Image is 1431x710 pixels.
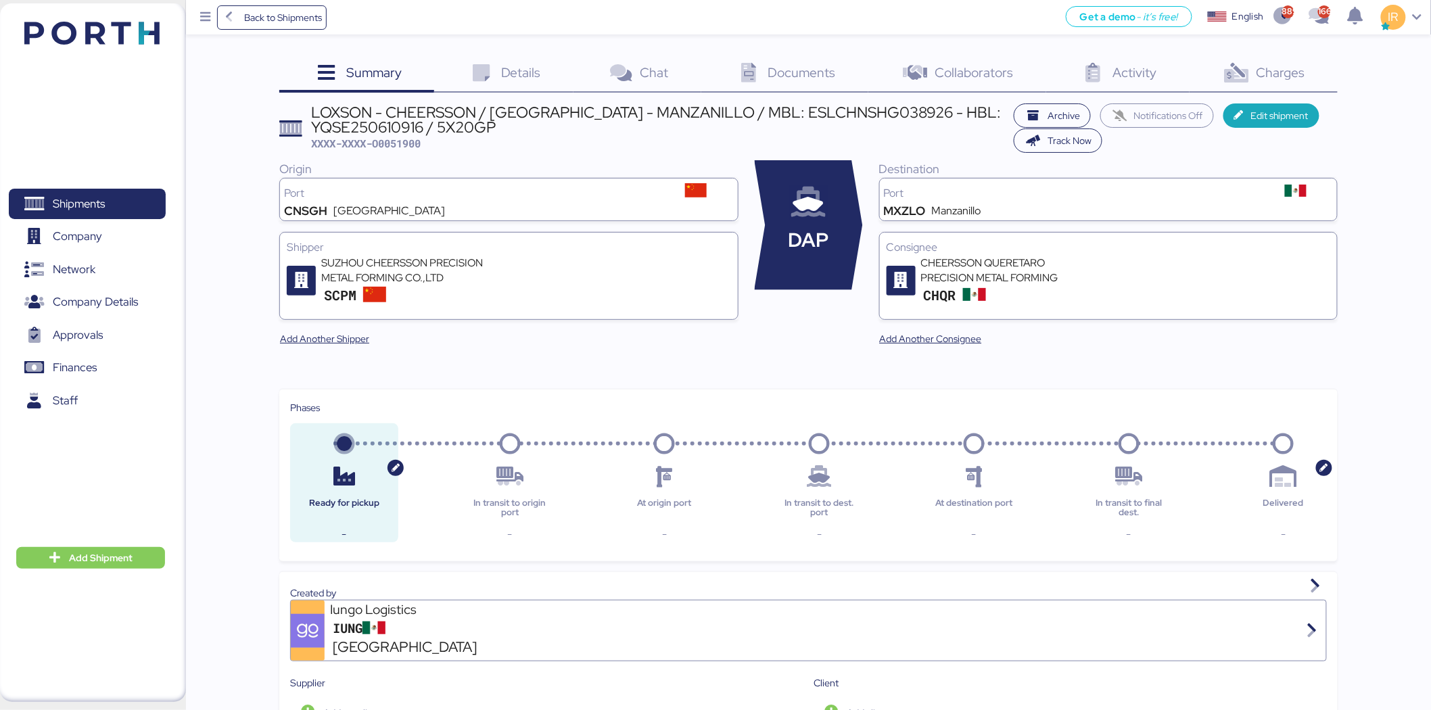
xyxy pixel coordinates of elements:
div: Ready for pickup [301,498,388,518]
div: CNSGH [284,206,327,216]
div: Port [284,188,659,199]
button: Archive [1014,103,1091,128]
div: - [1085,526,1172,542]
div: Origin [279,160,738,178]
a: Approvals [9,320,166,351]
div: [GEOGRAPHIC_DATA] [333,206,445,216]
span: XXXX-XXXX-O0051900 [312,137,421,150]
a: Company [9,221,166,252]
span: Staff [53,391,78,410]
div: Created by [290,586,1327,600]
button: Add Another Shipper [269,327,380,351]
div: At origin port [621,498,708,518]
span: Track Now [1048,133,1092,149]
span: Add Another Shipper [280,331,369,347]
span: Documents [768,64,836,81]
div: Manzanillo [931,206,981,216]
span: Edit shipment [1250,108,1309,124]
span: IR [1388,8,1399,26]
div: - [931,526,1017,542]
span: Add Another Consignee [880,331,982,347]
div: In transit to dest. port [776,498,862,518]
span: Summary [346,64,402,81]
div: MXZLO [884,206,926,216]
span: Finances [53,358,97,377]
span: Network [53,260,95,279]
a: Finances [9,352,166,383]
a: Network [9,254,166,285]
span: Details [501,64,541,81]
div: In transit to origin port [467,498,553,518]
div: - [1240,526,1327,542]
div: In transit to final dest. [1085,498,1172,518]
span: Company Details [53,292,138,312]
div: Consignee [887,239,1330,256]
div: Delivered [1240,498,1327,518]
span: Back to Shipments [244,9,322,26]
span: Company [53,227,102,246]
button: Add Shipment [16,547,165,569]
span: Archive [1048,108,1080,124]
div: - [467,526,553,542]
div: English [1232,9,1263,24]
span: Shipments [53,194,105,214]
div: At destination port [931,498,1017,518]
span: Charges [1257,64,1305,81]
a: Back to Shipments [217,5,327,30]
span: Activity [1113,64,1157,81]
span: DAP [789,226,829,255]
div: - [776,526,862,542]
div: Shipper [287,239,730,256]
span: Approvals [53,325,103,345]
button: Track Now [1014,128,1102,153]
a: Company Details [9,287,166,318]
div: Destination [879,160,1338,178]
a: Staff [9,385,166,416]
span: [GEOGRAPHIC_DATA] [333,636,477,658]
button: Notifications Off [1100,103,1214,128]
button: Add Another Consignee [869,327,993,351]
div: Port [884,188,1259,199]
span: Notifications Off [1134,108,1203,124]
div: - [621,526,708,542]
div: LOXSON - CHEERSSON / [GEOGRAPHIC_DATA] - MANZANILLO / MBL: ESLCHNSHG038926 - HBL: YQSE250610916 /... [312,105,1008,135]
button: Menu [194,6,217,29]
span: Add Shipment [69,550,133,566]
span: Collaborators [935,64,1014,81]
div: Phases [290,400,1327,415]
a: Shipments [9,189,166,220]
div: - [301,526,388,542]
span: Chat [640,64,669,81]
div: SUZHOU CHEERSSON PRECISION METAL FORMING CO.,LTD [321,256,484,285]
div: CHEERSSON QUERETARO PRECISION METAL FORMING [921,256,1083,285]
button: Edit shipment [1223,103,1320,128]
div: Iungo Logistics [330,600,492,619]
